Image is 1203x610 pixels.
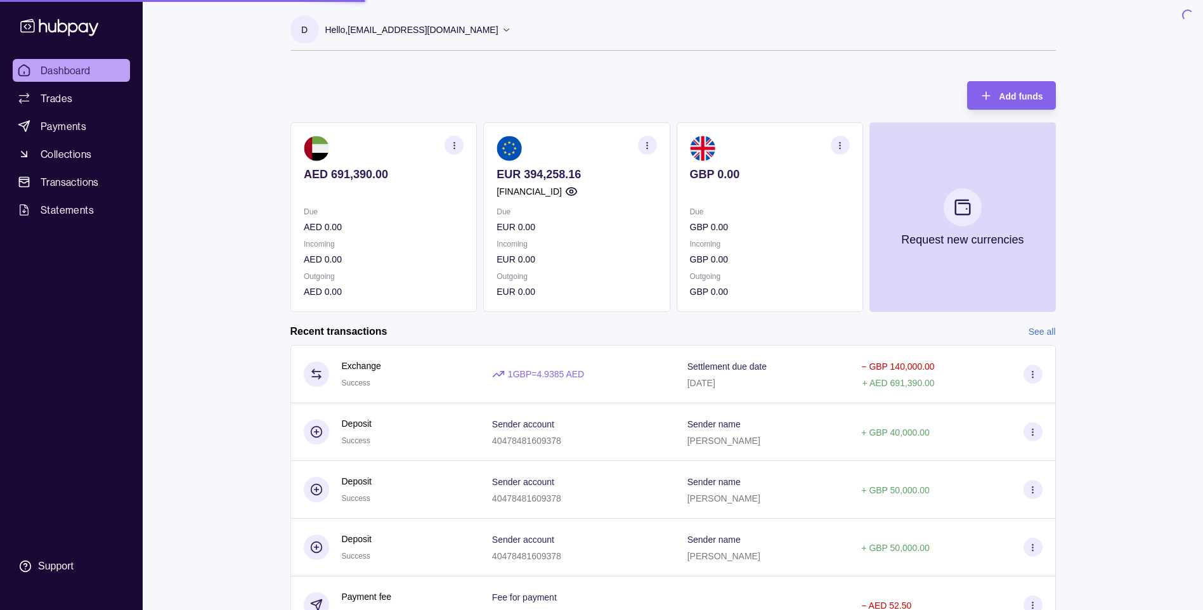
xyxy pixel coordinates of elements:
div: Support [38,559,74,573]
p: Sender name [687,419,741,429]
p: Exchange [342,359,381,373]
span: Transactions [41,174,99,190]
p: 40478481609378 [492,493,561,503]
span: Success [342,552,370,561]
p: Request new currencies [901,233,1024,247]
p: Incoming [304,237,464,251]
p: Deposit [342,532,372,546]
p: Incoming [497,237,656,251]
a: See all [1029,325,1056,339]
p: Sender name [687,477,741,487]
p: Due [689,205,849,219]
p: 40478481609378 [492,551,561,561]
span: Success [342,494,370,503]
p: + GBP 50,000.00 [861,543,930,553]
p: + GBP 40,000.00 [861,427,930,438]
p: 40478481609378 [492,436,561,446]
a: Dashboard [13,59,130,82]
p: Sender account [492,477,554,487]
a: Transactions [13,171,130,193]
h2: Recent transactions [290,325,387,339]
p: Sender name [687,535,741,545]
p: Outgoing [497,269,656,283]
p: d [301,23,308,37]
p: GBP 0.00 [689,220,849,234]
p: Outgoing [304,269,464,283]
a: Collections [13,143,130,165]
p: Due [497,205,656,219]
p: Sender account [492,419,554,429]
span: Success [342,379,370,387]
p: AED 691,390.00 [304,167,464,181]
p: Fee for payment [492,592,557,602]
a: Payments [13,115,130,138]
p: − GBP 140,000.00 [861,361,934,372]
a: Support [13,553,130,580]
p: [FINANCIAL_ID] [497,185,562,198]
p: EUR 0.00 [497,285,656,299]
p: Settlement due date [687,361,767,372]
img: gb [689,136,715,161]
p: Due [304,205,464,219]
p: Deposit [342,474,372,488]
a: Trades [13,87,130,110]
p: [DATE] [687,378,715,388]
p: GBP 0.00 [689,252,849,266]
button: Add funds [967,81,1055,110]
p: Payment fee [342,590,392,604]
p: + AED 691,390.00 [862,378,935,388]
p: + GBP 50,000.00 [861,485,930,495]
p: AED 0.00 [304,252,464,266]
p: Incoming [689,237,849,251]
p: Sender account [492,535,554,545]
button: Request new currencies [869,122,1055,312]
span: Statements [41,202,94,217]
p: EUR 394,258.16 [497,167,656,181]
p: GBP 0.00 [689,167,849,181]
p: Deposit [342,417,372,431]
p: 1 GBP = 4.9385 AED [508,367,584,381]
p: EUR 0.00 [497,220,656,234]
p: EUR 0.00 [497,252,656,266]
span: Collections [41,146,91,162]
span: Trades [41,91,72,106]
span: Success [342,436,370,445]
p: [PERSON_NAME] [687,436,760,446]
p: AED 0.00 [304,220,464,234]
a: Statements [13,198,130,221]
p: Outgoing [689,269,849,283]
span: Payments [41,119,86,134]
p: GBP 0.00 [689,285,849,299]
span: Add funds [999,91,1043,101]
p: Hello, [EMAIL_ADDRESS][DOMAIN_NAME] [325,23,498,37]
img: eu [497,136,522,161]
span: Dashboard [41,63,91,78]
p: AED 0.00 [304,285,464,299]
p: [PERSON_NAME] [687,551,760,561]
p: [PERSON_NAME] [687,493,760,503]
img: ae [304,136,329,161]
